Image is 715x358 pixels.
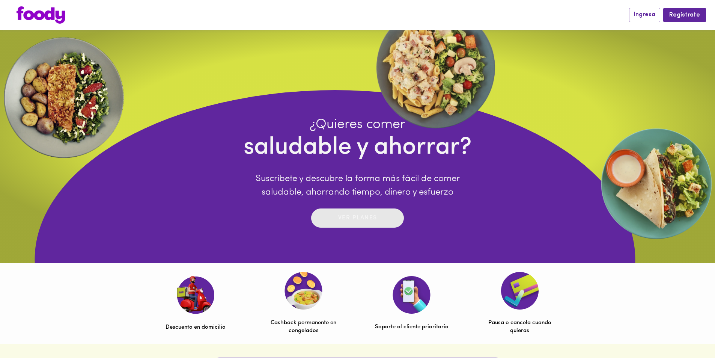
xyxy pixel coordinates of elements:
[393,276,431,314] img: Soporte al cliente prioritario
[629,8,660,22] button: Ingresa
[663,8,706,22] button: Regístrate
[244,116,472,133] h4: ¿Quieres comer
[501,272,539,310] img: Pausa o cancela cuando quieras
[598,125,715,242] img: EllipseRigth.webp
[338,214,377,222] p: Ver planes
[166,323,226,331] p: Descuento en domicilio
[375,323,449,331] p: Soporte al cliente prioritario
[17,6,65,24] img: logo.png
[483,319,557,335] p: Pausa o cancela cuando quieras
[669,12,700,19] span: Regístrate
[267,319,340,335] p: Cashback permanente en congelados
[244,133,472,163] h4: saludable y ahorrar?
[671,314,707,350] iframe: Messagebird Livechat Widget
[244,172,472,199] p: Suscríbete y descubre la forma más fácil de comer saludable, ahorrando tiempo, dinero y esfuerzo
[176,276,214,314] img: Descuento en domicilio
[372,4,500,131] img: ellipse.webp
[311,208,404,228] button: Ver planes
[284,272,322,310] img: Cashback permanente en congelados
[634,11,655,18] span: Ingresa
